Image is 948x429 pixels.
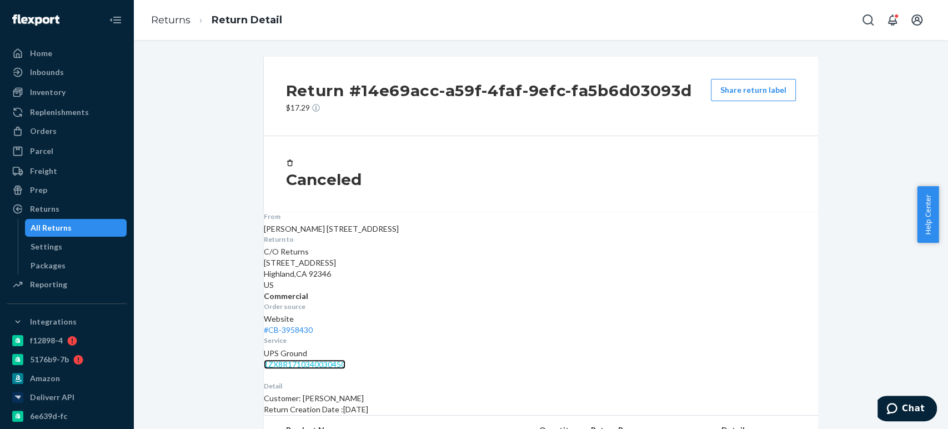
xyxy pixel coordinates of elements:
dt: Order source [264,302,818,311]
a: Freight [7,162,127,180]
a: All Returns [25,219,127,237]
div: 6e639d-fc [30,411,67,422]
button: Close Navigation [104,9,127,31]
dt: Service [264,336,818,345]
a: Deliverr API [7,388,127,406]
a: #CB-3958430 [264,325,313,335]
a: Reporting [7,276,127,293]
button: Help Center [917,186,939,243]
a: 6e639d-fc [7,407,127,425]
a: Home [7,44,127,62]
h3: Canceled [286,169,796,189]
dt: Detail [264,381,818,391]
div: Amazon [30,373,60,384]
a: Returns [7,200,127,218]
a: 5176b9-7b [7,351,127,368]
div: Returns [30,203,59,214]
span: UPS Ground [264,348,307,358]
a: Return Detail [212,14,282,26]
div: 5176b9-7b [30,354,69,365]
button: Open Search Box [857,9,879,31]
div: Website [264,313,818,336]
a: f12898-4 [7,332,127,350]
a: 1ZX8R1710340030450 [264,360,345,369]
a: Packages [25,257,127,275]
button: Integrations [7,313,127,331]
button: Share return label [711,79,796,101]
div: f12898-4 [30,335,63,346]
a: Settings [25,238,127,256]
ol: breadcrumbs [142,4,291,37]
p: US [264,280,818,291]
dt: Return to [264,235,818,244]
div: Integrations [30,316,77,327]
p: C/O Returns [264,246,818,257]
div: All Returns [31,222,72,233]
dt: From [264,212,818,221]
p: $17.29 [286,102,692,113]
p: Return Creation Date : [DATE] [264,404,818,415]
a: Orders [7,122,127,140]
div: Inbounds [30,67,64,78]
span: [PERSON_NAME] [STREET_ADDRESS] [264,224,399,233]
div: Settings [31,241,62,252]
div: Parcel [30,146,53,157]
div: Deliverr API [30,392,74,403]
div: Home [30,48,52,59]
button: Open account menu [906,9,928,31]
a: Inventory [7,83,127,101]
a: Inbounds [7,63,127,81]
a: Returns [151,14,190,26]
p: Customer: [PERSON_NAME] [264,393,818,404]
button: Open notifications [881,9,904,31]
strong: Commercial [264,291,308,301]
div: Packages [31,260,66,271]
div: Reporting [30,279,67,290]
a: Amazon [7,370,127,387]
iframe: Opens a widget where you can chat to one of our agents [877,396,937,423]
div: Inventory [30,87,66,98]
h2: Return #14e69acc-a59f-4faf-9efc-fa5b6d03093d [286,79,692,102]
div: Freight [30,166,57,177]
div: Orders [30,126,57,137]
img: Flexport logo [12,14,59,26]
a: Prep [7,181,127,199]
a: Parcel [7,142,127,160]
div: Prep [30,184,47,196]
a: Replenishments [7,103,127,121]
p: Highland , CA 92346 [264,268,818,280]
p: [STREET_ADDRESS] [264,257,818,268]
div: Replenishments [30,107,89,118]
